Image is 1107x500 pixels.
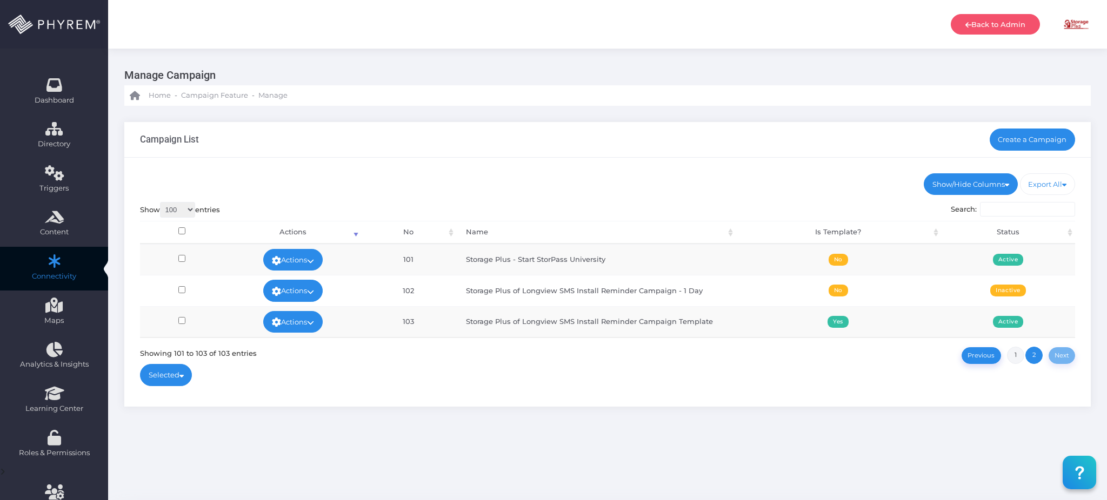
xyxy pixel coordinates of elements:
[160,202,195,218] select: Showentries
[7,227,101,238] span: Content
[140,345,257,359] div: Showing 101 to 103 of 103 entries
[7,271,101,282] span: Connectivity
[736,221,941,244] th: Is Template?: activate to sort column ascending
[1007,347,1024,364] a: 1
[456,306,736,337] td: Storage Plus of Longview SMS Install Reminder Campaign Template
[980,202,1075,217] input: Search:
[263,311,323,333] a: Actions
[263,280,323,301] a: Actions
[140,202,220,218] label: Show entries
[829,285,848,296] span: No
[181,90,248,101] span: Campaign Feature
[361,306,456,337] td: 103
[35,95,74,106] span: Dashboard
[7,448,101,458] span: Roles & Permissions
[924,173,1018,195] a: Show/Hide Columns
[361,275,456,306] td: 102
[7,359,101,370] span: Analytics & Insights
[173,90,179,101] li: -
[149,90,171,101] span: Home
[951,202,1076,217] label: Search:
[44,315,64,326] span: Maps
[1020,173,1076,195] a: Export All
[224,221,361,244] th: Actions
[258,85,288,106] a: Manage
[951,14,1040,35] a: Back to Admin
[456,221,736,244] th: Name: activate to sort column ascending
[993,254,1024,266] span: Active
[140,364,192,386] a: Selected
[124,65,1083,85] h3: Manage Campaign
[361,244,456,275] td: 101
[250,90,256,101] li: -
[361,221,456,244] th: No: activate to sort column ascending
[829,254,848,266] span: No
[7,139,101,150] span: Directory
[828,316,849,328] span: Yes
[962,347,1001,364] a: Previous
[993,316,1024,328] span: Active
[7,183,101,194] span: Triggers
[140,134,199,145] h3: Campaign List
[1025,347,1043,364] a: 2
[941,221,1076,244] th: Status: activate to sort column ascending
[181,85,248,106] a: Campaign Feature
[456,244,736,275] td: Storage Plus - Start StorPass University
[7,403,101,414] span: Learning Center
[258,90,288,101] span: Manage
[990,129,1076,150] a: Create a Campaign
[990,285,1026,296] span: Inactive
[263,249,323,271] a: Actions
[456,275,736,306] td: Storage Plus of Longview SMS Install Reminder Campaign - 1 Day
[130,85,171,106] a: Home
